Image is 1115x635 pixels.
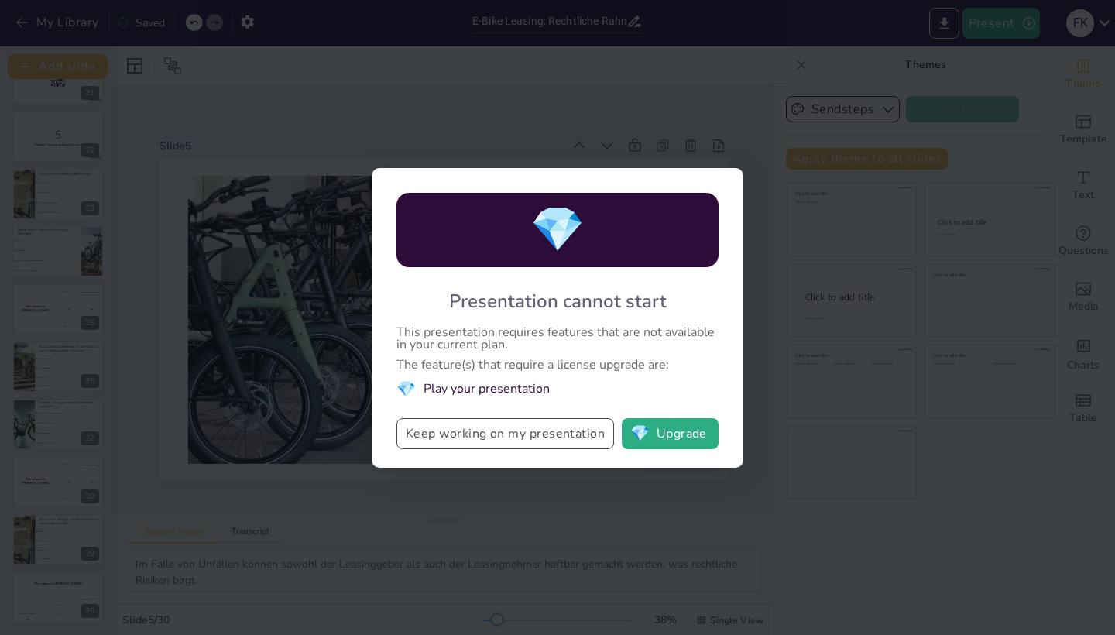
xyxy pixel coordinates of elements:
span: diamond [630,426,650,441]
li: Play your presentation [396,379,719,400]
span: diamond [396,379,416,400]
div: Presentation cannot start [449,289,667,314]
div: This presentation requires features that are not available in your current plan. [396,326,719,351]
button: diamondUpgrade [622,418,719,449]
span: diamond [530,200,585,259]
div: The feature(s) that require a license upgrade are: [396,359,719,371]
button: Keep working on my presentation [396,418,614,449]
